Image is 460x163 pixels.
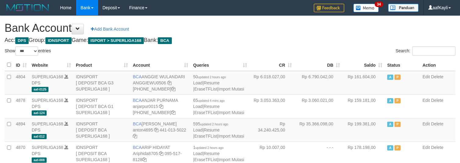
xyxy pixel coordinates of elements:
a: EraseTFList [194,157,217,162]
th: Website: activate to sort column ascending [29,59,73,71]
span: aaf-0125 [32,87,48,92]
a: Copy ANGGIEWU0506 to clipboard [167,80,172,85]
a: SUPERLIGA168 [32,98,63,103]
a: Copy 0955178128 to clipboard [142,157,147,162]
span: BCA [158,37,172,44]
select: Showentries [15,46,38,56]
label: Show entries [5,46,51,56]
td: Rp 3.060.021,00 [294,94,342,118]
td: Rp 6.790.042,00 [294,71,342,95]
th: DB: activate to sort column ascending [294,59,342,71]
a: Delete [431,74,443,79]
a: Copy 4062213373 to clipboard [171,87,175,91]
td: IDNSPORT [ DEPOSIT BCA SUPERLIGA168 ] [73,118,130,142]
span: 1 [193,145,224,150]
a: Add Bank Account [87,24,133,34]
span: updated 4 mins ago [198,99,225,102]
span: Active [387,145,393,150]
span: 50 [193,74,226,79]
a: EraseTFList [194,87,217,91]
a: Import Mutasi [218,157,244,162]
a: Edit [423,145,430,150]
img: Button%20Memo.svg [353,4,379,12]
td: Rp 6.018.027,00 [249,71,294,95]
a: Delete [431,145,443,150]
a: Resume [204,151,220,156]
a: EraseTFList [194,134,217,139]
span: BCA [133,145,142,150]
td: 4894 [13,118,29,142]
a: Copy Ariphida8705 to clipboard [159,151,163,156]
span: aaf-012 [32,134,47,139]
input: Search: [412,46,455,56]
span: aaf-124 [32,110,47,116]
td: Rp 161.604,00 [342,71,385,95]
a: SUPERLIGA168 [32,121,63,126]
td: Rp 35.366.098,00 [294,118,342,142]
a: Copy anton4695 to clipboard [154,128,158,132]
span: 34 [375,2,383,7]
th: Queries: activate to sort column ascending [191,59,249,71]
a: ANGGIEWU0506 [133,80,166,85]
a: Import Mutasi [218,134,244,139]
a: Import Mutasi [218,87,244,91]
label: Search: [396,46,455,56]
span: Active [387,98,393,103]
span: Active [387,75,393,80]
td: ANGGIE WULANDARI [PHONE_NUMBER] [130,71,191,95]
a: Copy anjarpur0015 to clipboard [159,104,163,109]
a: Import Mutasi [218,110,244,115]
td: Rp 199.381,00 [342,118,385,142]
h4: Acc: Group: Game: Bank: [5,37,455,43]
td: Rp 159.181,00 [342,94,385,118]
span: | | | [193,74,244,91]
td: 4804 [13,71,29,95]
td: DPS [29,71,73,95]
a: Edit [423,98,430,103]
td: DPS [29,94,73,118]
span: aaf-008 [32,157,47,163]
th: Status [385,59,420,71]
span: Active [387,122,393,127]
a: Resume [204,80,220,85]
td: IDNSPORT [ DEPOSIT BCA G1 SUPERLIGA168 ] [73,94,130,118]
a: Ariphida8705 [133,151,158,156]
a: Delete [431,98,443,103]
a: SUPERLIGA168 [32,74,63,79]
img: Feedback.jpg [314,4,344,12]
a: Load [193,80,203,85]
td: Rp 3.053.363,00 [249,94,294,118]
a: Edit [423,121,430,126]
a: SUPERLIGA168 [32,145,63,150]
span: updated 2 hours ago [200,123,228,126]
a: anjarpur0015 [133,104,158,109]
a: EraseTFList [194,110,217,115]
h1: Bank Account [5,22,455,34]
td: DPS [29,118,73,142]
span: Paused [395,145,401,150]
a: Load [193,128,203,132]
th: Action [420,59,455,71]
span: updated 2 hours ago [196,146,224,150]
a: Resume [204,128,220,132]
span: BCA [133,121,142,126]
span: | | | [193,98,244,115]
span: updated 2 hours ago [198,76,226,79]
a: Copy 4410135022 to clipboard [133,134,137,139]
img: MOTION_logo.png [5,3,51,12]
td: Rp 34.240.425,00 [249,118,294,142]
span: IDNSPORT [45,37,72,44]
span: 65 [193,98,225,103]
span: | | | [193,145,244,162]
span: BCA [133,98,142,103]
span: ISPORT > SUPERLIGA168 [88,37,144,44]
span: DPS [15,37,29,44]
span: | | | [193,121,244,139]
th: CR: activate to sort column ascending [249,59,294,71]
a: Resume [204,104,220,109]
span: Paused [395,98,401,103]
a: Copy 4062281620 to clipboard [171,110,175,115]
span: 595 [193,121,228,126]
td: IDNSPORT [ DEPOSIT BCA G3 SUPERLIGA168 ] [73,71,130,95]
td: 4878 [13,94,29,118]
